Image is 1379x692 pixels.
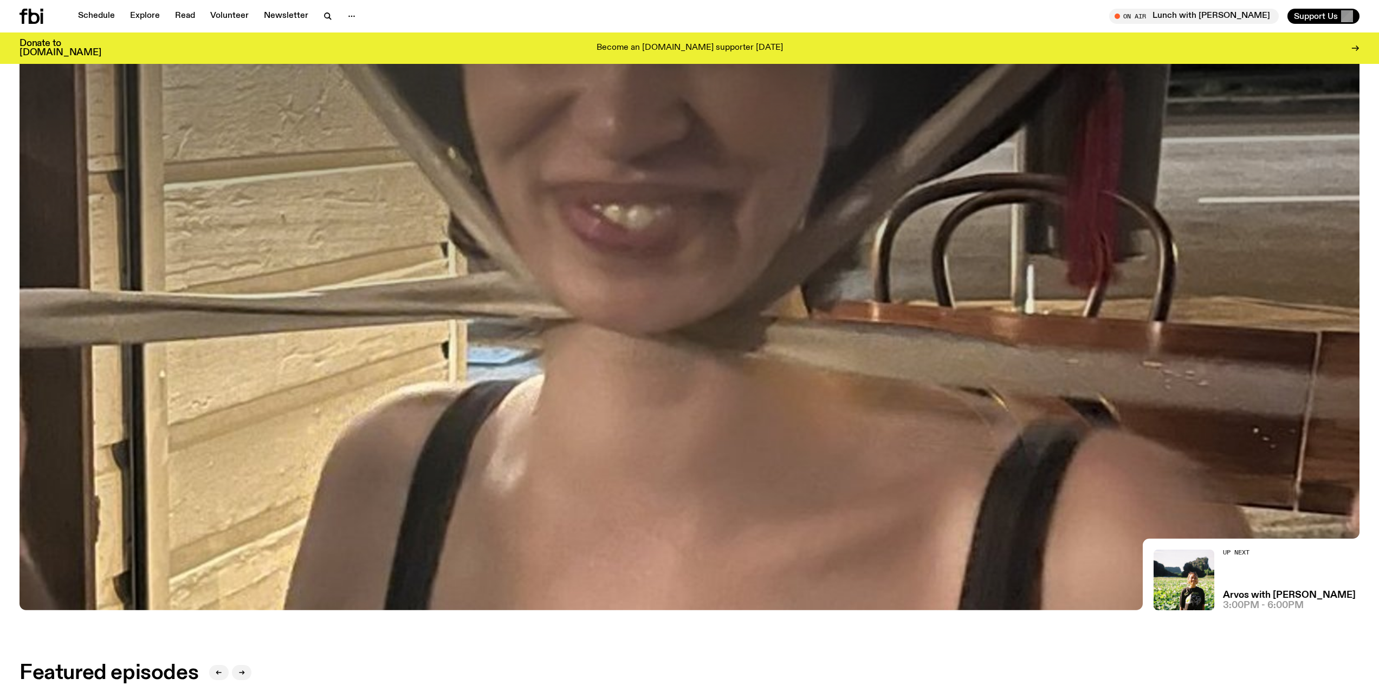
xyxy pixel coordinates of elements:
button: Support Us [1287,9,1359,24]
h3: Donate to [DOMAIN_NAME] [20,39,101,57]
span: Support Us [1294,11,1338,21]
a: Read [169,9,202,24]
h2: Up Next [1223,550,1356,556]
a: Schedule [72,9,121,24]
p: Become an [DOMAIN_NAME] supporter [DATE] [597,43,783,53]
button: On AirLunch with [PERSON_NAME] [1109,9,1279,24]
span: Tune in live [1121,12,1273,20]
img: Bri is smiling and wearing a black t-shirt. She is standing in front of a lush, green field. Ther... [1154,550,1214,610]
a: Newsletter [257,9,315,24]
a: Arvos with [PERSON_NAME] [1223,591,1356,600]
span: 3:00pm - 6:00pm [1223,601,1304,610]
a: Volunteer [204,9,255,24]
a: Explore [124,9,166,24]
h2: Featured episodes [20,663,198,683]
